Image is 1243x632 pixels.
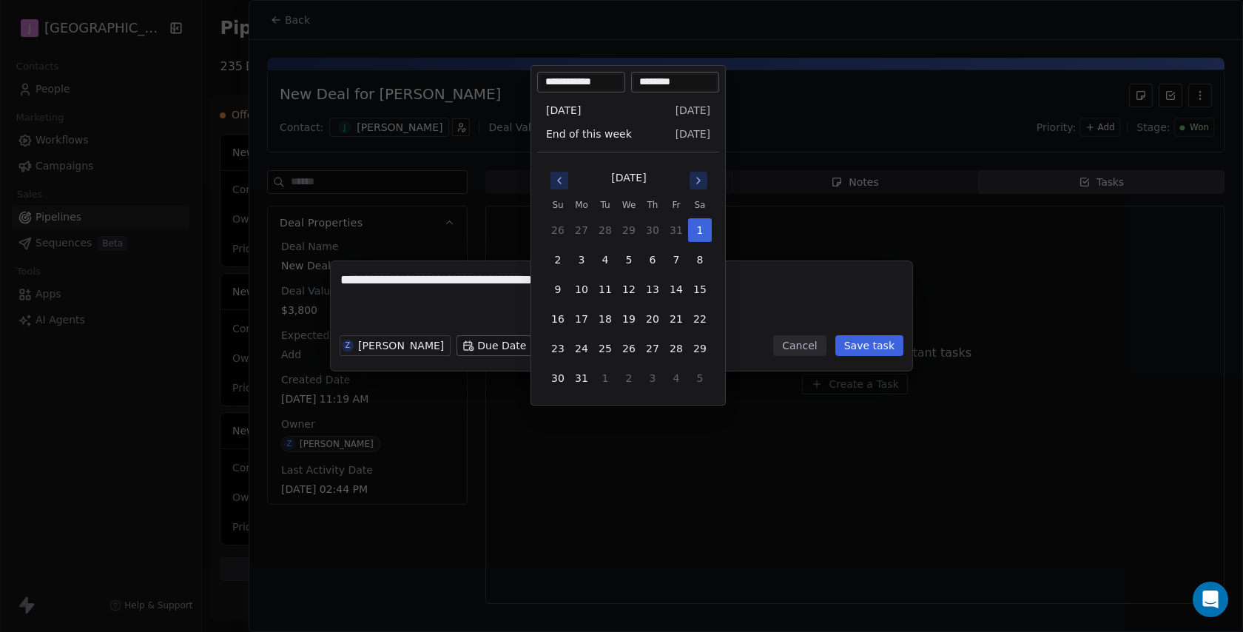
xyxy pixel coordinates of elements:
[617,218,641,242] button: 29
[570,366,593,390] button: 31
[570,248,593,272] button: 3
[664,307,688,331] button: 21
[546,103,581,118] span: [DATE]
[676,103,710,118] span: [DATE]
[546,278,570,301] button: 9
[546,366,570,390] button: 30
[688,366,712,390] button: 5
[641,307,664,331] button: 20
[546,127,632,141] span: End of this week
[617,366,641,390] button: 2
[617,307,641,331] button: 19
[617,278,641,301] button: 12
[688,278,712,301] button: 15
[593,278,617,301] button: 11
[546,218,570,242] button: 26
[570,218,593,242] button: 27
[617,248,641,272] button: 5
[664,248,688,272] button: 7
[688,218,712,242] button: 1
[570,278,593,301] button: 10
[617,337,641,360] button: 26
[688,337,712,360] button: 29
[593,198,617,212] th: Tuesday
[688,248,712,272] button: 8
[664,198,688,212] th: Friday
[546,307,570,331] button: 16
[664,337,688,360] button: 28
[593,248,617,272] button: 4
[641,366,664,390] button: 3
[546,248,570,272] button: 2
[688,170,709,191] button: Go to next month
[593,218,617,242] button: 28
[664,278,688,301] button: 14
[641,218,664,242] button: 30
[593,337,617,360] button: 25
[570,198,593,212] th: Monday
[570,307,593,331] button: 17
[611,170,646,186] div: [DATE]
[593,366,617,390] button: 1
[546,337,570,360] button: 23
[641,248,664,272] button: 6
[641,278,664,301] button: 13
[688,198,712,212] th: Saturday
[664,218,688,242] button: 31
[664,366,688,390] button: 4
[546,198,570,212] th: Sunday
[688,307,712,331] button: 22
[570,337,593,360] button: 24
[641,198,664,212] th: Thursday
[593,307,617,331] button: 18
[617,198,641,212] th: Wednesday
[641,337,664,360] button: 27
[549,170,570,191] button: Go to previous month
[676,127,710,141] span: [DATE]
